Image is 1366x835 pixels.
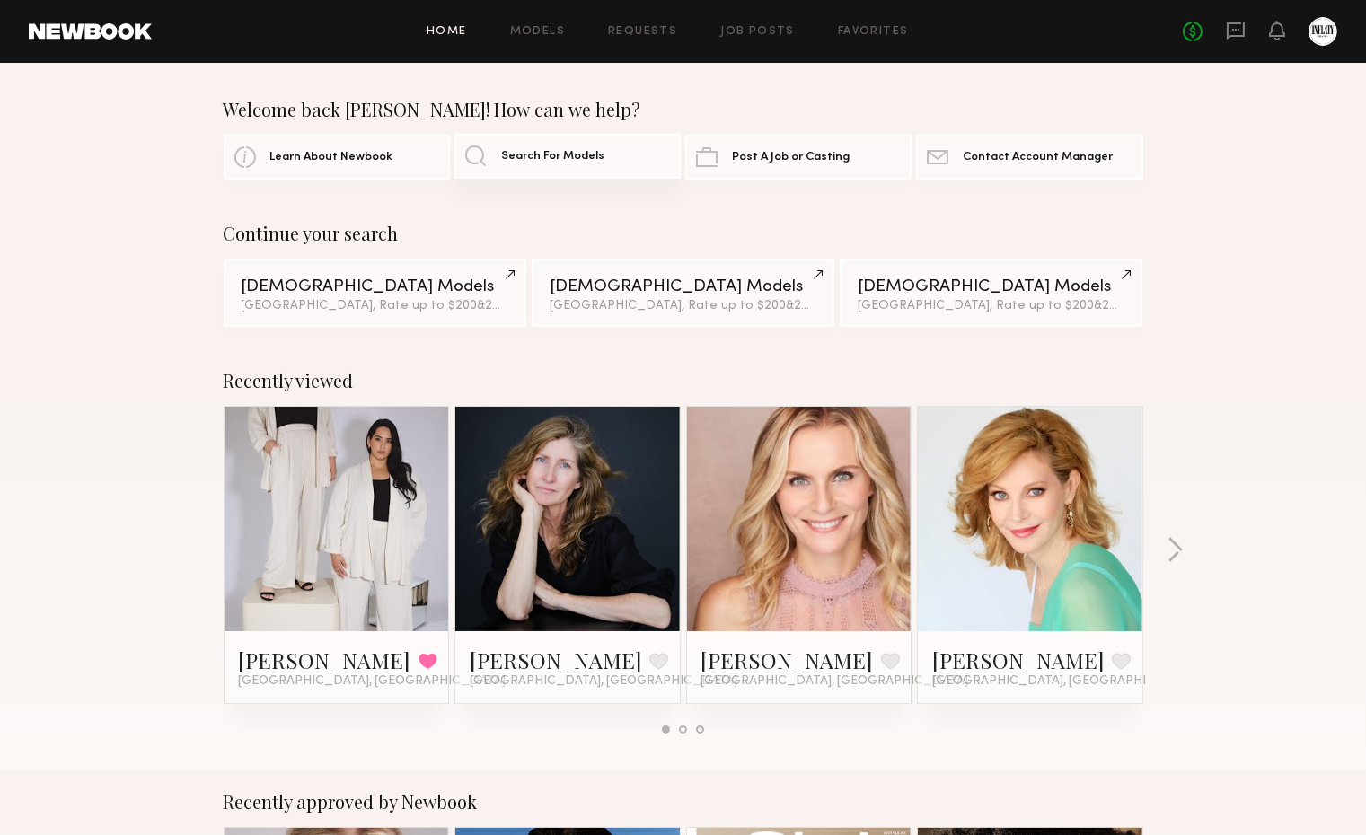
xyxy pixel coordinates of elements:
div: [GEOGRAPHIC_DATA], Rate up to $200 [858,300,1124,312]
a: Learn About Newbook [224,135,450,180]
a: [PERSON_NAME] [932,646,1105,674]
span: & 2 other filter s [1094,300,1180,312]
span: Learn About Newbook [270,152,393,163]
div: Recently viewed [224,370,1143,391]
span: & 2 other filter s [478,300,564,312]
a: Models [510,26,565,38]
div: [GEOGRAPHIC_DATA], Rate up to $200 [550,300,816,312]
a: [PERSON_NAME] [470,646,642,674]
div: [DEMOGRAPHIC_DATA] Models [550,278,816,295]
div: Recently approved by Newbook [224,791,1143,813]
a: Home [427,26,467,38]
span: Post A Job or Casting [732,152,850,163]
span: [GEOGRAPHIC_DATA], [GEOGRAPHIC_DATA] [701,674,969,689]
a: [DEMOGRAPHIC_DATA] Models[GEOGRAPHIC_DATA], Rate up to $200&2other filters [224,259,526,327]
span: & 2 other filter s [786,300,872,312]
a: [PERSON_NAME] [239,646,411,674]
div: [GEOGRAPHIC_DATA], Rate up to $200 [242,300,508,312]
span: Contact Account Manager [963,152,1113,163]
a: Favorites [838,26,909,38]
a: [DEMOGRAPHIC_DATA] Models[GEOGRAPHIC_DATA], Rate up to $200&2other filters [532,259,834,327]
span: Search For Models [501,151,604,163]
span: [GEOGRAPHIC_DATA], [GEOGRAPHIC_DATA] [470,674,737,689]
a: Requests [608,26,677,38]
div: [DEMOGRAPHIC_DATA] Models [858,278,1124,295]
div: Welcome back [PERSON_NAME]! How can we help? [224,99,1143,120]
a: Search For Models [454,134,681,179]
a: [PERSON_NAME] [701,646,874,674]
span: [GEOGRAPHIC_DATA], [GEOGRAPHIC_DATA] [932,674,1200,689]
a: Contact Account Manager [916,135,1142,180]
div: Continue your search [224,223,1143,244]
a: Post A Job or Casting [685,135,912,180]
span: [GEOGRAPHIC_DATA], [GEOGRAPHIC_DATA] [239,674,507,689]
div: [DEMOGRAPHIC_DATA] Models [242,278,508,295]
a: [DEMOGRAPHIC_DATA] Models[GEOGRAPHIC_DATA], Rate up to $200&2other filters [840,259,1142,327]
a: Job Posts [720,26,795,38]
